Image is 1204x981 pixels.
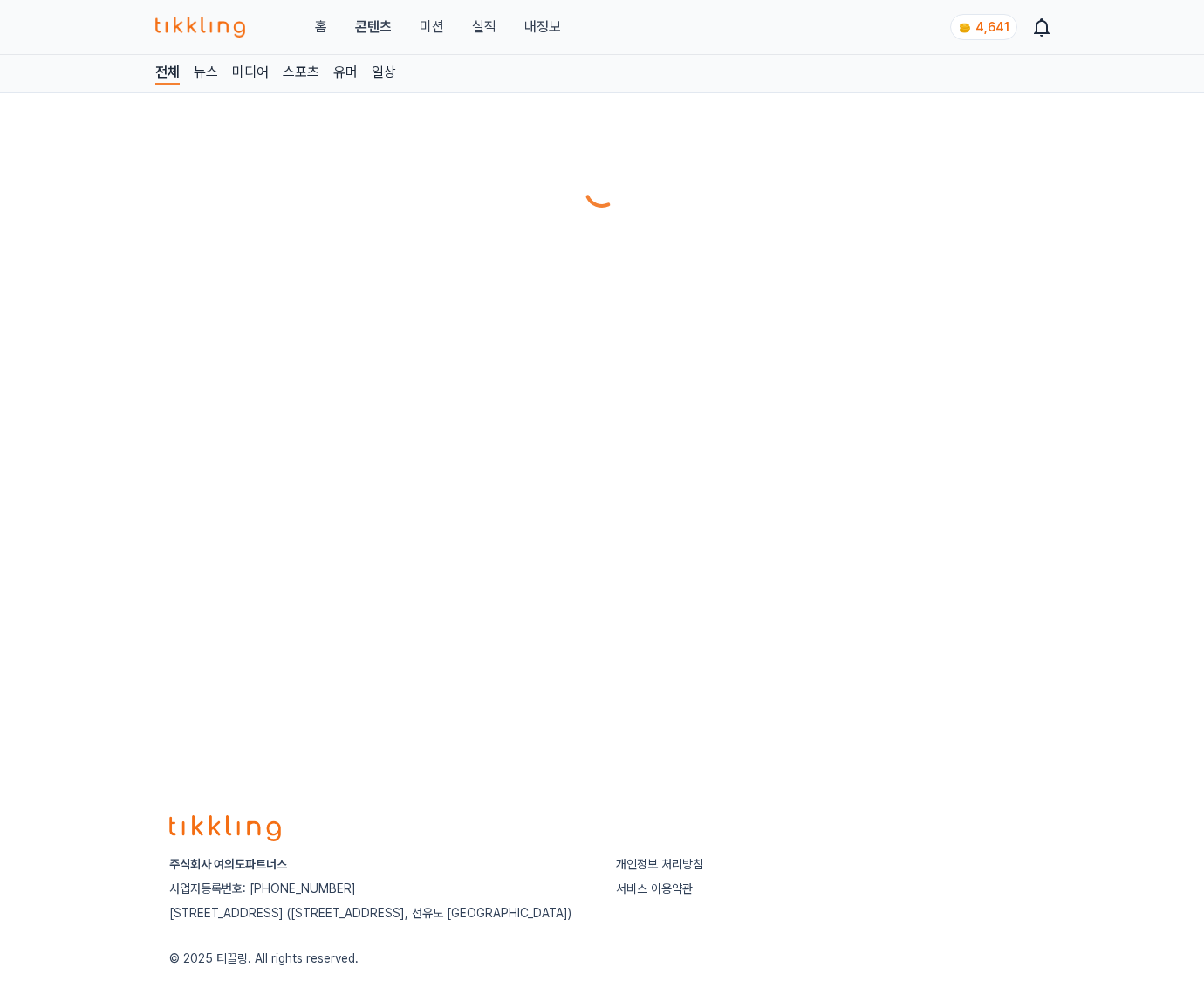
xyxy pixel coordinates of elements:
p: © 2025 티끌링. All rights reserved. [169,950,1035,967]
img: 티끌링 [155,17,245,38]
p: 주식회사 여의도파트너스 [169,855,588,873]
a: 개인정보 처리방침 [616,857,703,871]
p: [STREET_ADDRESS] ([STREET_ADDRESS], 선유도 [GEOGRAPHIC_DATA]) [169,904,588,922]
a: 미디어 [232,62,269,85]
a: 유머 [333,62,358,85]
img: coin [958,21,972,35]
img: logo [169,815,281,841]
a: 콘텐츠 [355,17,392,38]
a: 서비스 이용약관 [616,882,693,895]
a: coin 4,641 [950,14,1014,40]
a: 일상 [372,62,396,85]
p: 사업자등록번호: [PHONE_NUMBER] [169,880,588,897]
a: 전체 [155,62,180,85]
button: 미션 [420,17,444,38]
a: 홈 [315,17,327,38]
a: 내정보 [524,17,561,38]
a: 뉴스 [194,62,218,85]
span: 4,641 [975,20,1009,34]
a: 실적 [472,17,496,38]
a: 스포츠 [283,62,319,85]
